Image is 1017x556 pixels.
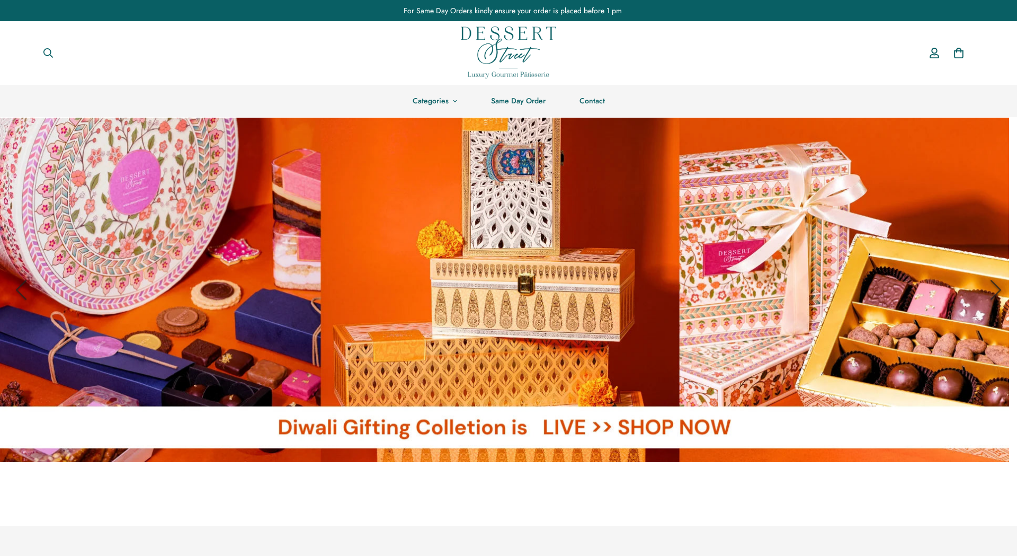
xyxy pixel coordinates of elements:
[975,269,1017,311] button: Next
[396,85,474,117] a: Categories
[461,21,556,85] a: Dessert Street
[461,27,556,78] img: Dessert Street
[563,85,622,117] a: Contact
[474,85,563,117] a: Same Day Order
[947,41,971,65] a: 0
[34,41,62,65] button: Search
[922,38,947,68] a: Account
